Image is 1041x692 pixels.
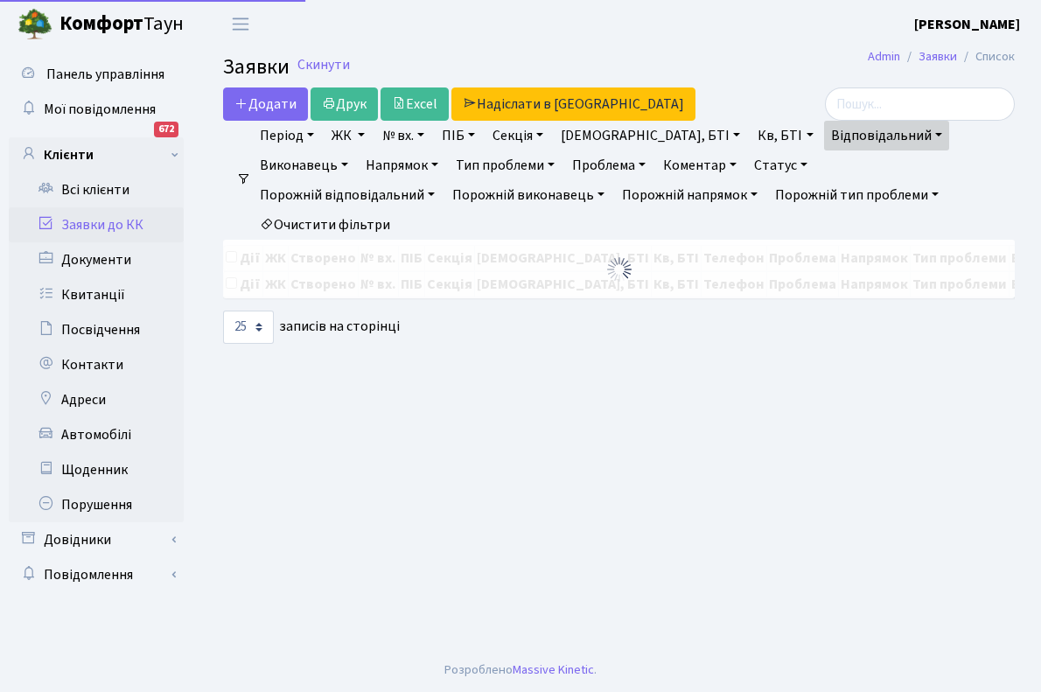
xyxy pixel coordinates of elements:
[9,92,184,127] a: Мої повідомлення672
[914,15,1020,34] b: [PERSON_NAME]
[44,100,156,119] span: Мої повідомлення
[435,121,482,150] a: ПІБ
[451,87,695,121] a: Надіслати в [GEOGRAPHIC_DATA]
[223,311,400,344] label: записів на сторінці
[154,122,178,137] div: 672
[605,255,633,283] img: Обробка...
[825,87,1015,121] input: Пошук...
[868,47,900,66] a: Admin
[375,121,431,150] a: № вх.
[9,382,184,417] a: Адреси
[9,277,184,312] a: Квитанції
[842,38,1041,75] nav: breadcrumb
[957,47,1015,66] li: Список
[444,661,597,680] div: Розроблено .
[554,121,747,150] a: [DEMOGRAPHIC_DATA], БТІ
[223,311,274,344] select: записів на сторінці
[9,312,184,347] a: Посвідчення
[359,150,445,180] a: Напрямок
[751,121,820,150] a: Кв, БТІ
[219,10,262,38] button: Переключити навігацію
[325,121,372,150] a: ЖК
[9,522,184,557] a: Довідники
[486,121,550,150] a: Секція
[615,180,765,210] a: Порожній напрямок
[656,150,744,180] a: Коментар
[381,87,449,121] a: Excel
[9,417,184,452] a: Автомобілі
[9,172,184,207] a: Всі клієнти
[59,10,143,38] b: Комфорт
[234,94,297,114] span: Додати
[9,452,184,487] a: Щоденник
[919,47,957,66] a: Заявки
[9,557,184,592] a: Повідомлення
[253,210,397,240] a: Очистити фільтри
[253,180,442,210] a: Порожній відповідальний
[223,52,290,82] span: Заявки
[768,180,946,210] a: Порожній тип проблеми
[9,347,184,382] a: Контакти
[513,661,594,679] a: Massive Kinetic
[9,487,184,522] a: Порушення
[253,150,355,180] a: Виконавець
[824,121,949,150] a: Відповідальний
[297,57,350,73] a: Скинути
[253,121,321,150] a: Період
[223,87,308,121] a: Додати
[445,180,611,210] a: Порожній виконавець
[565,150,653,180] a: Проблема
[17,7,52,42] img: logo.png
[9,207,184,242] a: Заявки до КК
[9,57,184,92] a: Панель управління
[9,242,184,277] a: Документи
[311,87,378,121] a: Друк
[449,150,562,180] a: Тип проблеми
[747,150,814,180] a: Статус
[914,14,1020,35] a: [PERSON_NAME]
[46,65,164,84] span: Панель управління
[9,137,184,172] a: Клієнти
[59,10,184,39] span: Таун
